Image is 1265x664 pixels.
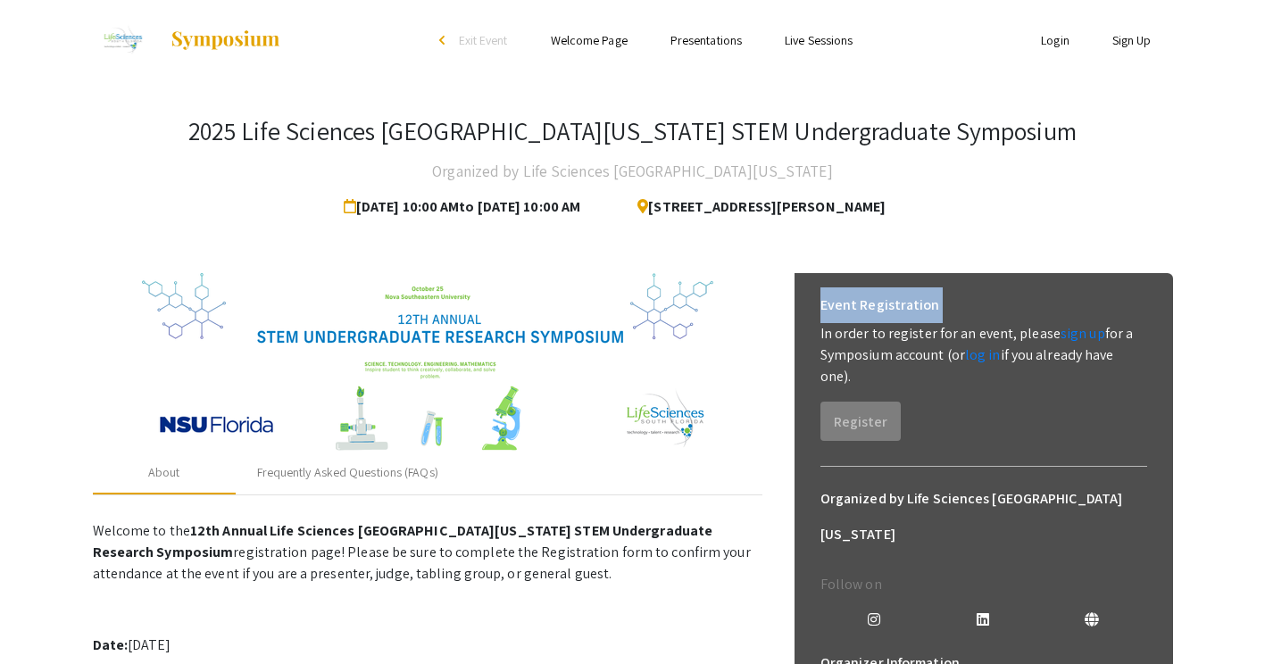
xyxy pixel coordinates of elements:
h3: 2025 Life Sciences [GEOGRAPHIC_DATA][US_STATE] STEM Undergraduate Symposium [188,116,1077,146]
strong: 12th Annual Life Sciences [GEOGRAPHIC_DATA][US_STATE] STEM Undergraduate Research Symposium [93,521,713,561]
strong: Date: [93,635,129,654]
div: About [148,463,180,482]
p: [DATE] [93,635,762,656]
h6: Organized by Life Sciences [GEOGRAPHIC_DATA][US_STATE] [820,481,1147,552]
p: In order to register for an event, please for a Symposium account (or if you already have one). [820,323,1147,387]
a: Login [1041,32,1069,48]
a: log in [965,345,1001,364]
img: Symposium by ForagerOne [170,29,281,51]
span: [DATE] 10:00 AM to [DATE] 10:00 AM [344,189,587,225]
h4: Organized by Life Sciences [GEOGRAPHIC_DATA][US_STATE] [432,154,832,189]
span: Exit Event [459,32,508,48]
iframe: Chat [13,584,76,651]
span: [STREET_ADDRESS][PERSON_NAME] [623,189,886,225]
img: 2025 Life Sciences South Florida STEM Undergraduate Symposium [93,18,153,62]
a: Live Sessions [785,32,853,48]
a: Sign Up [1112,32,1152,48]
a: Presentations [670,32,742,48]
a: sign up [1061,324,1105,343]
button: Register [820,402,901,441]
p: Welcome to the registration page! Please be sure to complete the Registration form to confirm you... [93,520,762,585]
div: arrow_back_ios [439,35,450,46]
img: 32153a09-f8cb-4114-bf27-cfb6bc84fc69.png [142,273,713,452]
a: 2025 Life Sciences South Florida STEM Undergraduate Symposium [93,18,282,62]
a: Welcome Page [551,32,628,48]
h6: Event Registration [820,287,940,323]
p: Follow on [820,574,1147,595]
div: Frequently Asked Questions (FAQs) [257,463,438,482]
